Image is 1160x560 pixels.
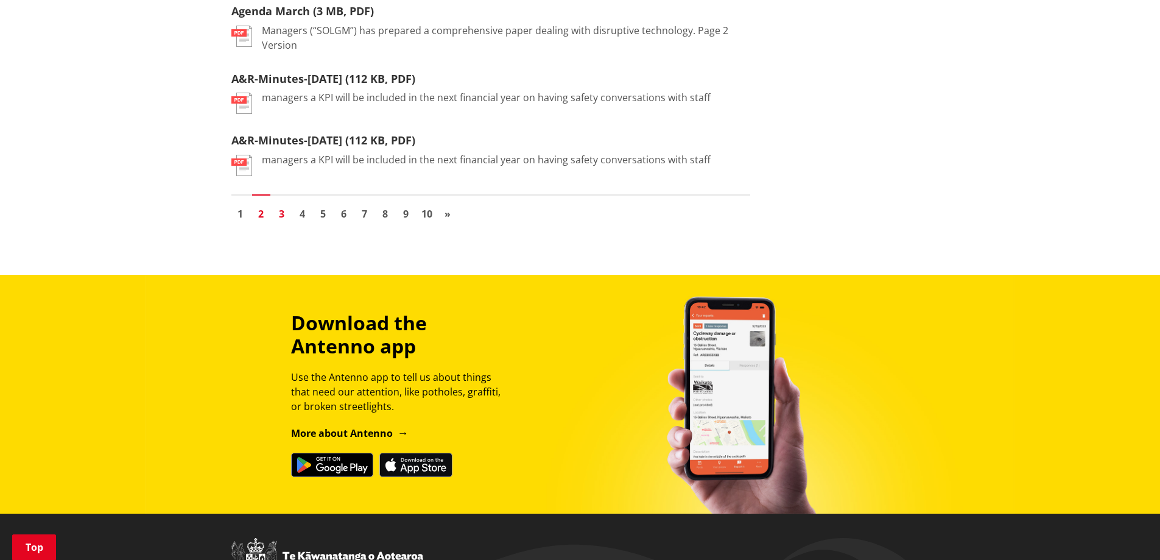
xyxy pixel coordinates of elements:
[397,205,415,223] a: Go to page 9
[231,155,252,176] img: document-pdf.svg
[262,90,711,105] p: managers a KPI will be included in the next financial year on having safety conversations with staff
[273,205,291,223] a: Go to page 3
[231,26,252,47] img: document-pdf.svg
[379,453,452,477] img: Download on the App Store
[291,311,511,358] h3: Download the Antenno app
[291,453,373,477] img: Get it on Google Play
[445,207,451,221] span: »
[231,205,250,223] a: Go to page 1
[314,205,332,223] a: Go to page 5
[252,205,270,223] a: Page 2
[356,205,374,223] a: Go to page 7
[231,4,374,18] a: Agenda March (3 MB, PDF)
[231,133,415,147] a: A&R-Minutes-[DATE] (112 KB, PDF)
[438,205,457,223] a: Go to next page
[262,152,711,167] p: managers a KPI will be included in the next financial year on having safety conversations with staff
[231,93,252,114] img: document-pdf.svg
[1104,509,1148,553] iframe: Messenger Launcher
[12,534,56,560] a: Top
[418,205,436,223] a: Go to page 10
[231,71,415,86] a: A&R-Minutes-[DATE] (112 KB, PDF)
[262,23,750,52] p: Managers (“SOLGM”) has prepared a comprehensive paper dealing with disruptive technology. Page 2 ...
[294,205,312,223] a: Go to page 4
[376,205,395,223] a: Go to page 8
[291,427,409,440] a: More about Antenno
[231,194,750,226] nav: Pagination
[291,370,511,414] p: Use the Antenno app to tell us about things that need our attention, like potholes, graffiti, or ...
[335,205,353,223] a: Go to page 6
